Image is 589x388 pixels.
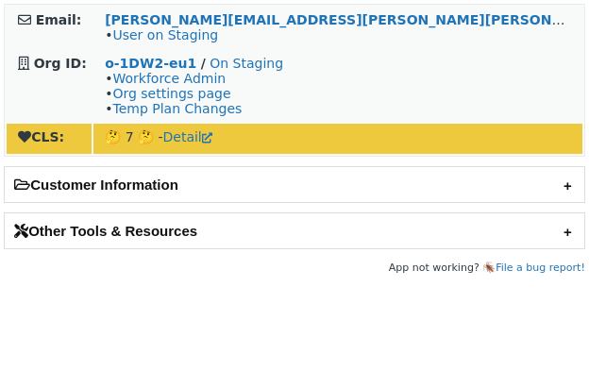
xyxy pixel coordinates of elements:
[34,56,87,71] strong: Org ID:
[112,86,230,101] a: Org settings page
[105,27,218,42] span: •
[18,129,64,144] strong: CLS:
[210,56,283,71] a: On Staging
[112,101,242,116] a: Temp Plan Changes
[36,12,82,27] strong: Email:
[163,129,212,144] a: Detail
[201,56,206,71] strong: /
[4,259,585,278] footer: App not working? 🪳
[105,71,242,116] span: • • •
[93,124,582,154] td: 🤔 7 🤔 -
[496,261,585,274] a: File a bug report!
[112,27,218,42] a: User on Staging
[105,56,196,71] a: o-1DW2-eu1
[5,213,584,248] h2: Other Tools & Resources
[5,167,584,202] h2: Customer Information
[112,71,226,86] a: Workforce Admin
